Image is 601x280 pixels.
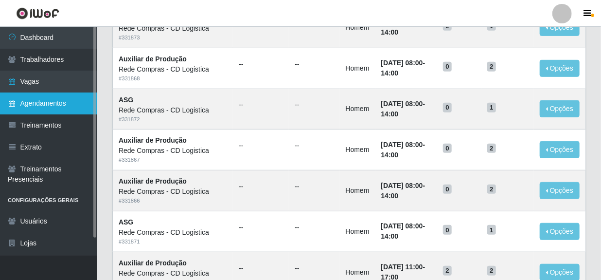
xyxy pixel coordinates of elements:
[119,268,227,279] div: Rede Compras - CD Logistica
[381,100,425,118] strong: -
[340,7,375,48] td: Homem
[381,141,423,149] time: [DATE] 08:00
[119,187,227,197] div: Rede Compras - CD Logistica
[119,197,227,205] div: # 331866
[381,182,423,189] time: [DATE] 08:00
[381,263,423,271] time: [DATE] 11:00
[295,100,334,110] ul: --
[443,266,452,276] span: 2
[239,263,283,274] ul: --
[119,218,133,226] strong: ASG
[119,55,187,63] strong: Auxiliar de Produção
[381,69,399,77] time: 14:00
[540,60,580,77] button: Opções
[340,211,375,252] td: Homem
[119,75,227,83] div: # 331868
[381,28,399,36] time: 14:00
[443,225,452,235] span: 0
[295,223,334,233] ul: --
[443,144,452,153] span: 0
[340,89,375,130] td: Homem
[487,225,496,235] span: 1
[239,223,283,233] ul: --
[381,232,399,240] time: 14:00
[119,64,227,75] div: Rede Compras - CD Logistica
[487,266,496,276] span: 2
[381,141,425,159] strong: -
[381,222,423,230] time: [DATE] 08:00
[381,222,425,240] strong: -
[443,62,452,72] span: 0
[119,156,227,164] div: # 331867
[381,110,399,118] time: 14:00
[119,115,227,124] div: # 331872
[119,136,187,144] strong: Auxiliar de Produção
[540,182,580,199] button: Opções
[119,177,187,185] strong: Auxiliar de Produção
[340,170,375,211] td: Homem
[239,182,283,192] ul: --
[119,238,227,246] div: # 331871
[381,151,399,159] time: 14:00
[381,59,425,77] strong: -
[540,223,580,240] button: Opções
[487,144,496,153] span: 2
[487,185,496,194] span: 2
[487,62,496,72] span: 2
[381,59,423,67] time: [DATE] 08:00
[119,34,227,42] div: # 331873
[381,100,423,108] time: [DATE] 08:00
[381,182,425,200] strong: -
[443,185,452,194] span: 0
[540,141,580,158] button: Opções
[119,23,227,34] div: Rede Compras - CD Logistica
[295,182,334,192] ul: --
[119,227,227,238] div: Rede Compras - CD Logistica
[119,96,133,104] strong: ASG
[540,19,580,36] button: Opções
[119,105,227,115] div: Rede Compras - CD Logistica
[540,100,580,117] button: Opções
[487,103,496,112] span: 1
[239,59,283,70] ul: --
[119,146,227,156] div: Rede Compras - CD Logistica
[239,141,283,151] ul: --
[119,259,187,267] strong: Auxiliar de Produção
[16,7,59,19] img: CoreUI Logo
[443,103,452,112] span: 0
[295,141,334,151] ul: --
[239,100,283,110] ul: --
[295,59,334,70] ul: --
[340,48,375,89] td: Homem
[340,130,375,170] td: Homem
[295,263,334,274] ul: --
[381,192,399,200] time: 14:00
